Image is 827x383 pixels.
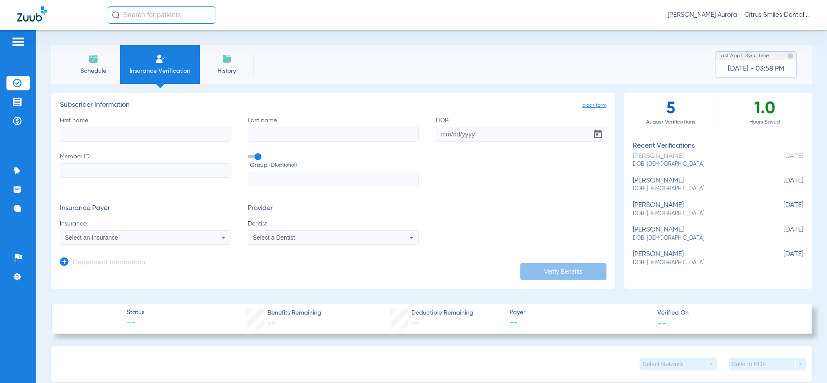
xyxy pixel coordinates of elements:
label: First name [60,116,230,142]
span: Schedule [73,67,114,75]
img: hamburger-icon [11,37,25,47]
span: [DATE] [760,201,803,217]
span: August Verifications [624,118,718,127]
span: Deductible Remaining [411,309,473,318]
h3: Dependent Information [73,259,145,267]
input: DOBOpen calendar [436,127,606,142]
span: Select a Dentist [253,234,295,241]
span: DOB: [DEMOGRAPHIC_DATA] [633,185,760,193]
span: DOB: [DEMOGRAPHIC_DATA] [633,210,760,218]
label: Last name [248,116,418,142]
span: clear form [582,101,606,110]
h3: Provider [248,204,418,213]
span: [DATE] - 03:58 PM [728,65,784,73]
span: Last Appt. Sync Time: [718,52,770,60]
span: DOB: [DEMOGRAPHIC_DATA] [633,235,760,242]
span: -- [411,319,419,327]
span: -- [127,318,144,330]
div: [PERSON_NAME] [633,250,760,266]
button: Open calendar [589,126,606,143]
span: Payer [510,308,650,317]
span: Verified On [657,309,798,318]
label: DOB [436,116,606,142]
h3: Insurance Payer [60,204,230,213]
span: Hours Saved [718,118,812,127]
div: 5 [624,93,718,131]
span: DOB: [DEMOGRAPHIC_DATA] [633,259,760,267]
span: Insurance [60,219,230,228]
img: Zuub Logo [17,6,47,22]
input: First name [60,127,230,142]
span: Benefits Remaining [267,309,321,318]
span: Dentist [248,219,418,228]
img: History [222,54,232,64]
span: -- [510,318,650,328]
span: [DATE] [760,177,803,193]
span: [PERSON_NAME] Aurora - Citrus Smiles Dental Studio [668,11,810,19]
small: (optional) [275,161,297,170]
div: [PERSON_NAME] [633,201,760,217]
input: Search for patients [108,6,215,24]
span: History [206,67,247,75]
div: [PERSON_NAME] [633,177,760,193]
img: last sync help info [787,53,793,59]
span: Group ID [250,161,418,170]
span: [DATE] [760,226,803,242]
span: Select an Insurance [65,234,118,241]
iframe: Chat Widget [784,342,827,383]
span: DOB: [DEMOGRAPHIC_DATA] [633,161,760,168]
span: -- [267,319,275,327]
img: Schedule [88,54,99,64]
span: -- [657,318,667,327]
img: Search Icon [112,11,120,19]
button: Verify Benefits [520,263,606,280]
label: Member ID [60,152,230,188]
span: Status [127,308,144,317]
input: Last name [248,127,418,142]
input: Member ID [60,163,230,178]
div: [PERSON_NAME] [633,226,760,242]
span: Insurance Verification [127,67,193,75]
div: 1.0 [718,93,812,131]
img: Manual Insurance Verification [155,54,165,64]
h3: Subscriber Information [60,101,606,110]
h3: Recent Verifications [624,142,812,151]
span: [DATE] [760,250,803,266]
